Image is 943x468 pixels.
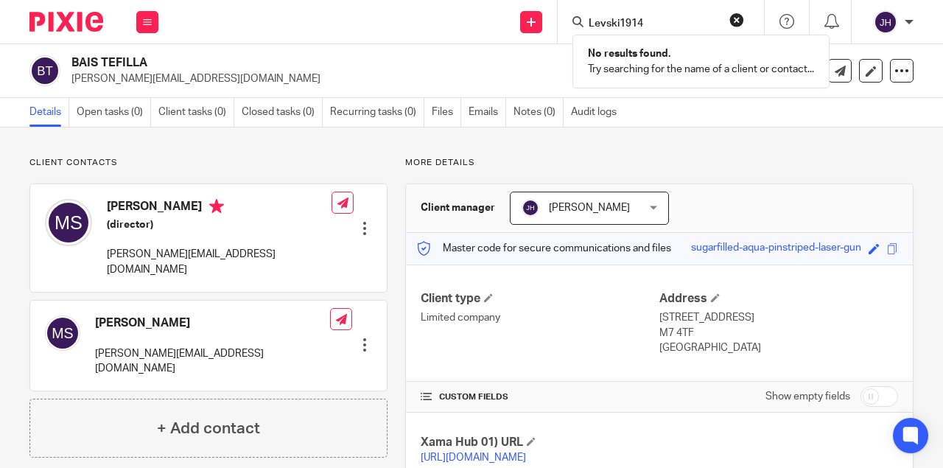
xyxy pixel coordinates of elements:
h2: BAIS TEFILLA [71,55,585,71]
p: [STREET_ADDRESS] [659,310,898,325]
h4: CUSTOM FIELDS [421,391,659,403]
h3: Client manager [421,200,495,215]
a: Notes (0) [513,98,564,127]
h4: Address [659,291,898,307]
div: sugarfilled-aqua-pinstriped-laser-gun [691,240,861,257]
button: Clear [729,13,744,27]
p: [PERSON_NAME][EMAIL_ADDRESS][DOMAIN_NAME] [107,247,332,277]
img: svg%3E [45,199,92,246]
a: Emails [469,98,506,127]
a: Open tasks (0) [77,98,151,127]
a: Recurring tasks (0) [330,98,424,127]
h4: + Add contact [157,417,260,440]
img: svg%3E [874,10,897,34]
input: Search [587,18,720,31]
p: [GEOGRAPHIC_DATA] [659,340,898,355]
a: Audit logs [571,98,624,127]
img: Pixie [29,12,103,32]
p: Client contacts [29,157,388,169]
a: Files [432,98,461,127]
i: Primary [209,199,224,214]
p: M7 4TF [659,326,898,340]
a: Details [29,98,69,127]
a: Client tasks (0) [158,98,234,127]
span: [PERSON_NAME] [549,203,630,213]
h4: [PERSON_NAME] [95,315,330,331]
a: [URL][DOMAIN_NAME] [421,453,526,463]
img: svg%3E [45,315,80,351]
p: More details [405,157,914,169]
h4: Client type [421,291,659,307]
p: [PERSON_NAME][EMAIL_ADDRESS][DOMAIN_NAME] [95,346,330,377]
h4: Xama Hub 01) URL [421,435,659,450]
img: svg%3E [522,199,539,217]
p: Limited company [421,310,659,325]
img: svg%3E [29,55,60,86]
p: [PERSON_NAME][EMAIL_ADDRESS][DOMAIN_NAME] [71,71,713,86]
a: Closed tasks (0) [242,98,323,127]
h5: (director) [107,217,332,232]
p: Master code for secure communications and files [417,241,671,256]
label: Show empty fields [765,389,850,404]
h4: [PERSON_NAME] [107,199,332,217]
